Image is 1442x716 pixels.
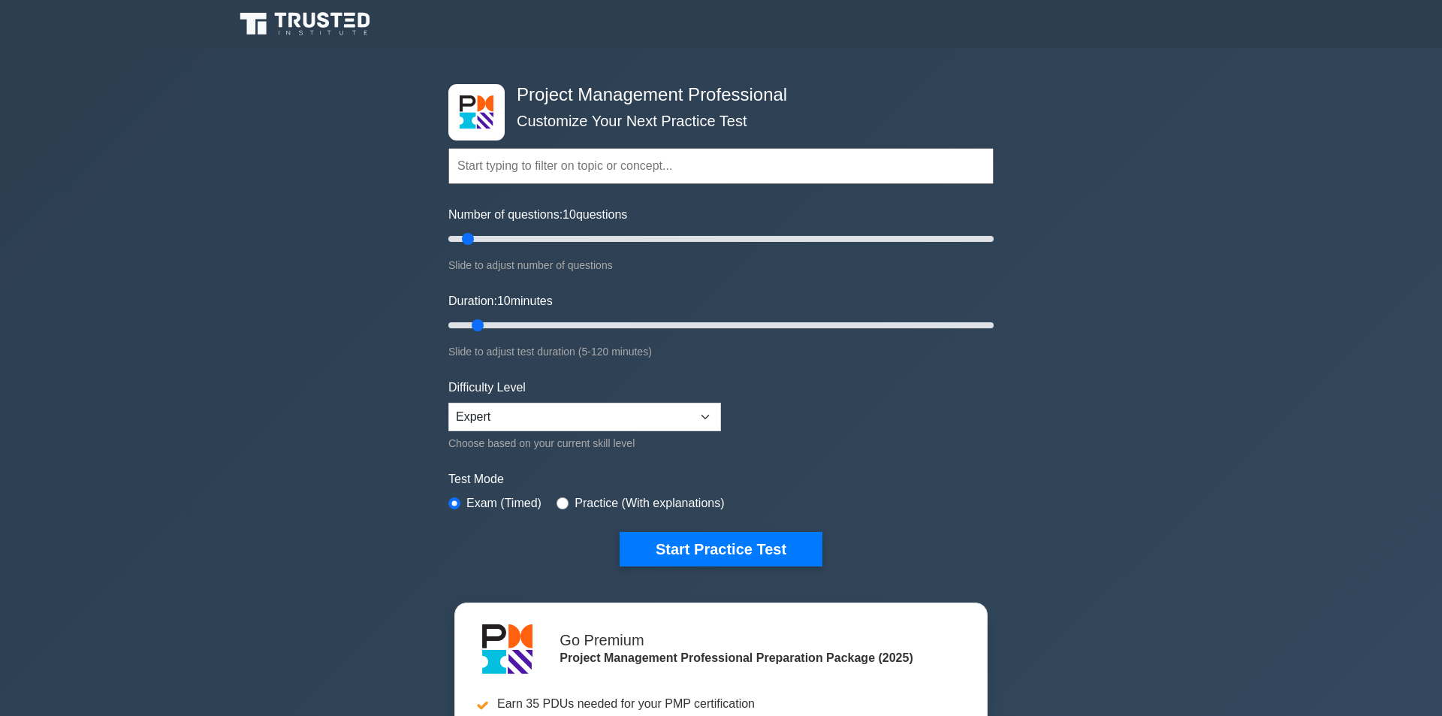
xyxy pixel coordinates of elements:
label: Difficulty Level [448,379,526,397]
div: Slide to adjust test duration (5-120 minutes) [448,343,994,361]
label: Duration: minutes [448,292,553,310]
span: 10 [497,295,511,307]
div: Choose based on your current skill level [448,434,721,452]
button: Start Practice Test [620,532,822,566]
label: Exam (Timed) [466,494,542,512]
input: Start typing to filter on topic or concept... [448,148,994,184]
label: Practice (With explanations) [575,494,724,512]
label: Number of questions: questions [448,206,627,224]
span: 10 [563,208,576,221]
h4: Project Management Professional [511,84,920,106]
div: Slide to adjust number of questions [448,256,994,274]
label: Test Mode [448,470,994,488]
